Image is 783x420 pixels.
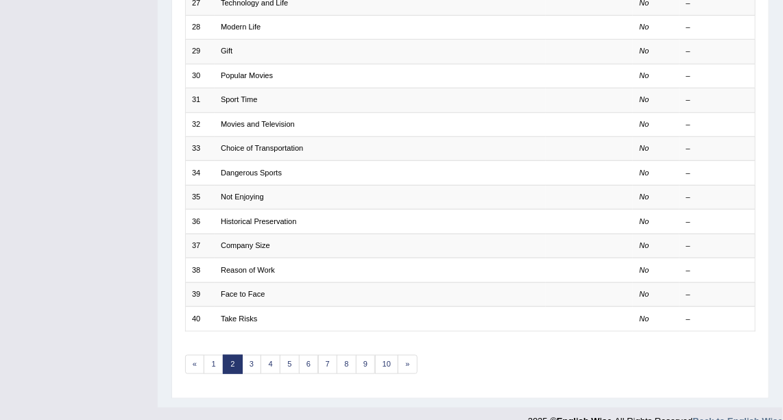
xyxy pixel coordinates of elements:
[686,289,749,300] div: –
[686,192,749,203] div: –
[185,307,215,331] td: 40
[640,95,649,103] em: No
[221,217,297,225] a: Historical Preservation
[356,355,376,374] a: 9
[185,88,215,112] td: 31
[686,217,749,227] div: –
[640,120,649,128] em: No
[185,112,215,136] td: 32
[221,169,282,177] a: Dangerous Sports
[318,355,338,374] a: 7
[640,71,649,79] em: No
[221,120,295,128] a: Movies and Television
[398,355,418,374] a: »
[185,161,215,185] td: 34
[185,258,215,282] td: 38
[221,290,265,298] a: Face to Face
[337,355,357,374] a: 8
[261,355,280,374] a: 4
[640,266,649,274] em: No
[640,169,649,177] em: No
[221,266,275,274] a: Reason of Work
[686,95,749,106] div: –
[686,168,749,179] div: –
[686,265,749,276] div: –
[221,47,232,55] a: Gift
[221,241,270,249] a: Company Size
[221,23,261,31] a: Modern Life
[242,355,262,374] a: 3
[640,290,649,298] em: No
[185,64,215,88] td: 30
[185,355,205,374] a: «
[185,234,215,258] td: 37
[221,144,303,152] a: Choice of Transportation
[686,71,749,82] div: –
[280,355,300,374] a: 5
[640,314,649,323] em: No
[221,95,257,103] a: Sport Time
[375,355,399,374] a: 10
[640,193,649,201] em: No
[221,193,264,201] a: Not Enjoying
[640,144,649,152] em: No
[185,185,215,209] td: 35
[686,119,749,130] div: –
[204,355,224,374] a: 1
[185,15,215,39] td: 28
[640,47,649,55] em: No
[686,143,749,154] div: –
[185,210,215,234] td: 36
[686,240,749,251] div: –
[185,137,215,161] td: 33
[185,40,215,64] td: 29
[640,217,649,225] em: No
[223,355,243,374] a: 2
[686,314,749,325] div: –
[640,23,649,31] em: No
[640,241,649,249] em: No
[221,314,257,323] a: Take Risks
[686,46,749,57] div: –
[299,355,319,374] a: 6
[686,22,749,33] div: –
[221,71,273,79] a: Popular Movies
[185,282,215,306] td: 39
